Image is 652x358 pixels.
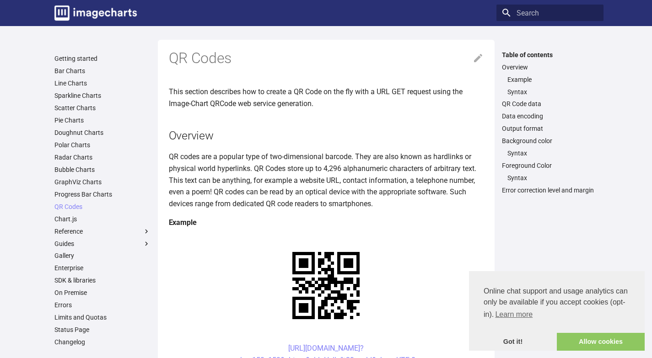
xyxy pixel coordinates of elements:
p: QR codes are a popular type of two-dimensional barcode. They are also known as hardlinks or physi... [169,151,484,209]
a: Overview [502,63,598,71]
a: Bubble Charts [54,166,151,174]
a: Syntax [507,88,598,96]
a: Limits and Quotas [54,313,151,321]
a: Error correction level and margin [502,186,598,194]
a: Background color [502,137,598,145]
a: Polar Charts [54,141,151,149]
a: Sparkline Charts [54,91,151,100]
nav: Background color [502,149,598,157]
label: Reference [54,227,151,235]
img: logo [54,5,137,21]
h2: Overview [169,128,484,144]
a: Chart.js [54,215,151,223]
a: Scatter Charts [54,104,151,112]
nav: Foreground Color [502,174,598,182]
a: Errors [54,301,151,309]
a: Doughnut Charts [54,128,151,137]
label: Guides [54,240,151,248]
a: Image-Charts documentation [51,2,140,24]
a: Syntax [507,149,598,157]
a: Line Charts [54,79,151,87]
nav: Overview [502,75,598,96]
label: Table of contents [496,51,604,59]
a: Gallery [54,251,151,260]
a: SDK & libraries [54,276,151,284]
a: learn more about cookies [494,308,534,321]
span: Online chat support and usage analytics can only be available if you accept cookies (opt-in). [484,286,630,321]
a: QR Codes [54,203,151,211]
a: Output format [502,124,598,133]
a: QR Code data [502,100,598,108]
a: Foreground Color [502,161,598,170]
a: Changelog [54,338,151,346]
a: Example [507,75,598,84]
a: Progress Bar Charts [54,190,151,198]
h4: Example [169,217,484,229]
a: Enterprise [54,264,151,272]
a: Pie Charts [54,116,151,124]
a: GraphViz Charts [54,178,151,186]
a: Radar Charts [54,153,151,161]
input: Search [496,5,604,21]
a: Syntax [507,174,598,182]
h1: QR Codes [169,49,484,68]
a: Getting started [54,54,151,63]
nav: Table of contents [496,51,604,195]
a: On Premise [54,289,151,297]
div: cookieconsent [469,271,645,351]
a: dismiss cookie message [469,333,557,351]
a: Bar Charts [54,67,151,75]
a: allow cookies [557,333,645,351]
a: Status Page [54,326,151,334]
p: This section describes how to create a QR Code on the fly with a URL GET request using the Image-... [169,86,484,109]
img: chart [276,236,376,335]
a: Data encoding [502,112,598,120]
